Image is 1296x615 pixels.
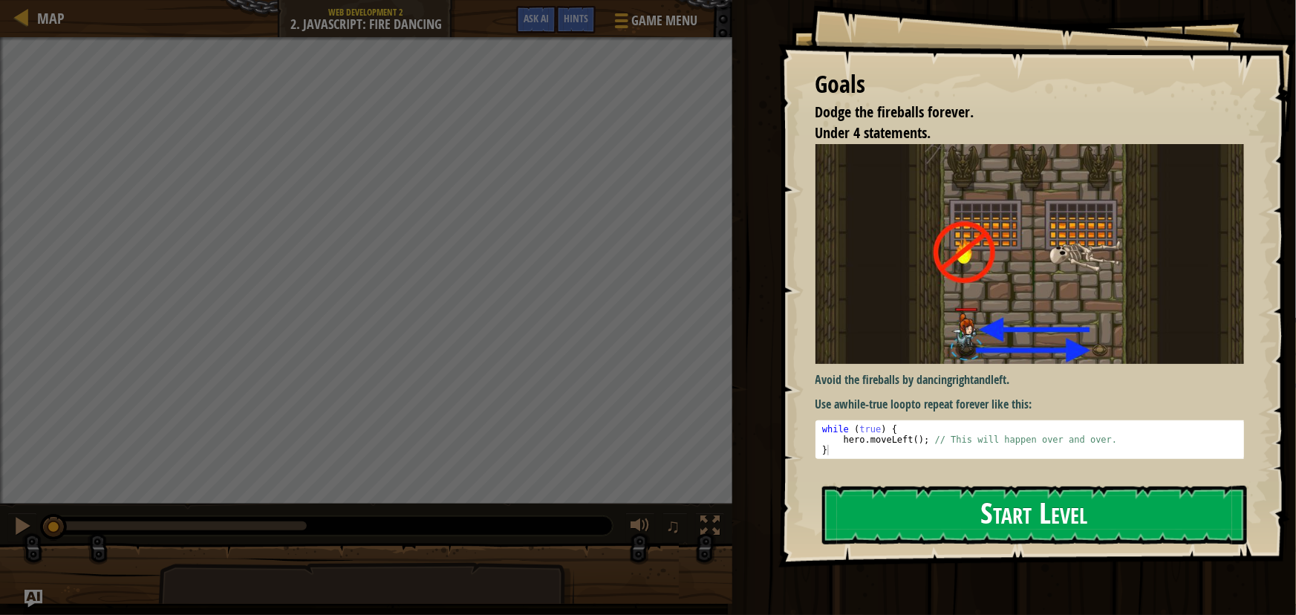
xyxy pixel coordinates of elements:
button: ♫ [662,512,688,543]
button: Ctrl + P: Pause [7,512,37,543]
button: Start Level [822,486,1247,544]
span: Ask AI [524,11,549,25]
strong: while-true loop [840,396,912,412]
span: Under 4 statements. [815,123,931,143]
div: Goals [815,68,1244,102]
strong: left [991,371,1007,388]
button: Toggle fullscreen [695,512,725,543]
span: Map [37,8,65,28]
p: Avoid the fireballs by dancing and . [815,371,1255,388]
button: Adjust volume [625,512,655,543]
button: Ask AI [516,6,556,33]
a: Map [30,8,65,28]
li: Under 4 statements. [797,123,1240,144]
span: Game Menu [631,11,697,30]
button: Ask AI [25,590,42,608]
strong: right [953,371,974,388]
span: Dodge the fireballs forever. [815,102,974,122]
p: Use a to repeat forever like this: [815,396,1255,413]
li: Dodge the fireballs forever. [797,102,1240,123]
span: Hints [564,11,588,25]
span: ♫ [665,515,680,537]
img: Fire dancing [815,144,1255,364]
button: Game Menu [603,6,706,41]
